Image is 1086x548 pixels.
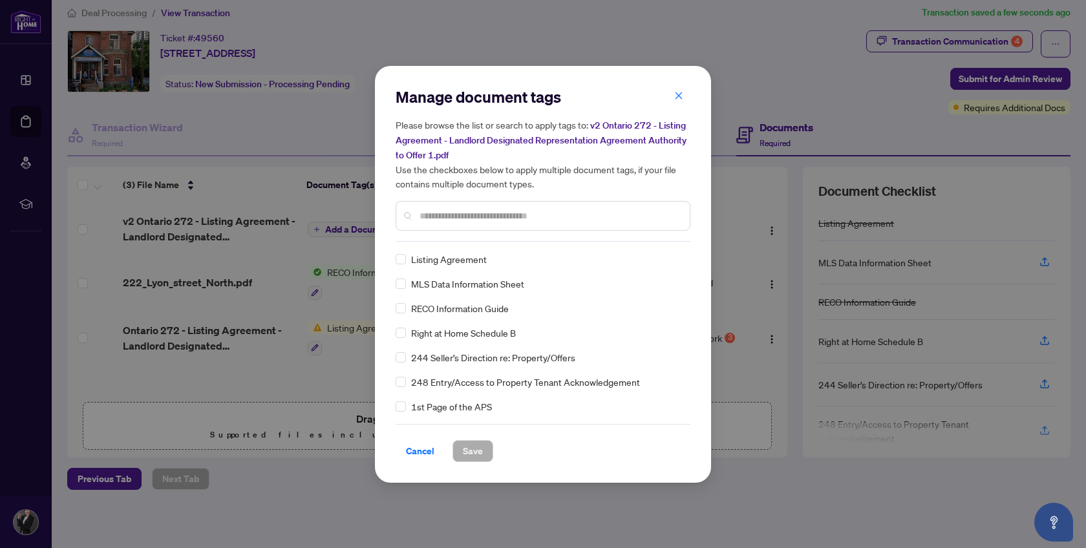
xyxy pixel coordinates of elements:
[411,301,509,315] span: RECO Information Guide
[411,350,575,364] span: 244 Seller’s Direction re: Property/Offers
[411,277,524,291] span: MLS Data Information Sheet
[396,118,690,191] h5: Please browse the list or search to apply tags to: Use the checkboxes below to apply multiple doc...
[396,440,445,462] button: Cancel
[411,252,487,266] span: Listing Agreement
[396,87,690,107] h2: Manage document tags
[411,399,492,414] span: 1st Page of the APS
[674,91,683,100] span: close
[406,441,434,461] span: Cancel
[452,440,493,462] button: Save
[411,326,516,340] span: Right at Home Schedule B
[1034,503,1073,542] button: Open asap
[396,120,687,161] span: v2 Ontario 272 - Listing Agreement - Landlord Designated Representation Agreement Authority to Of...
[411,375,640,389] span: 248 Entry/Access to Property Tenant Acknowledgement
